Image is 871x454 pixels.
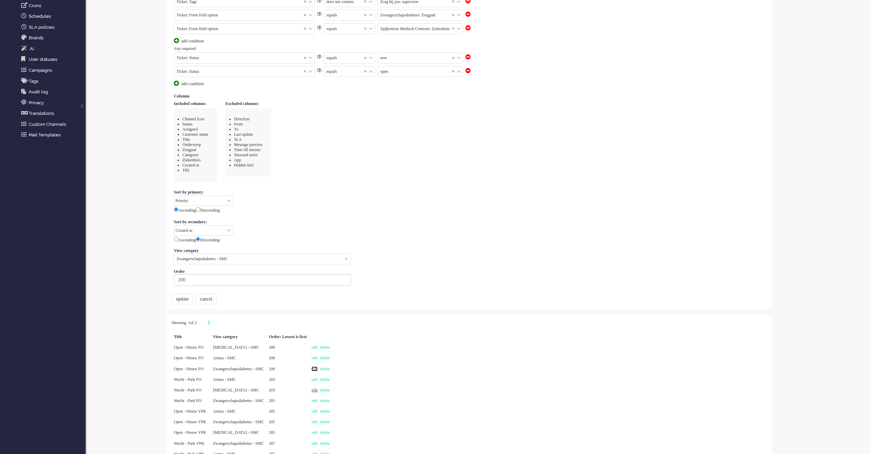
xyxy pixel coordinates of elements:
[269,419,275,424] span: 205
[269,430,275,435] span: 205
[20,66,86,74] a: Campaigns
[311,345,318,350] a: edit
[269,366,275,371] span: 200
[174,419,206,424] span: Open - Nieuw VPK
[182,122,192,126] span: Status
[174,189,206,196] label: Sort by primary:
[213,366,264,371] span: Zwangerschapsdiabetes - SMC
[320,419,330,424] a: delete
[311,419,318,424] a: edit
[213,409,236,414] span: Astma - SMC
[20,99,86,106] a: Privacy
[20,23,86,31] a: SLA policies
[213,398,264,403] span: Zwangerschapsdiabetes - SMC
[213,345,259,350] span: [MEDICAL_DATA] - SMC
[20,88,86,95] a: Audit log
[20,45,86,52] a: Ai
[174,388,202,392] span: Wacht - Park FO
[311,398,318,403] a: edit
[269,388,275,392] span: 203
[20,131,86,138] a: Mail Templates
[320,345,330,350] a: delete
[234,147,261,152] span: Time till snooze
[174,345,203,350] span: Open - Nieuw FO
[213,419,264,424] span: Zwangerschapsdiabetes - SMC
[311,366,318,371] a: edit
[182,163,199,168] span: Created at
[320,430,330,435] a: delete
[174,366,203,371] span: Open - Nieuw FO
[213,377,236,382] span: Astma - SMC
[213,388,259,392] span: [MEDICAL_DATA] - SMC
[174,218,209,225] label: Sort by secondary:
[311,356,318,360] a: edit
[20,34,86,41] a: Brands
[311,388,318,392] a: edit
[174,269,187,274] label: Order
[20,55,86,63] a: User statuses
[213,356,236,360] span: Astma - SMC
[234,158,241,162] span: App
[320,388,330,392] a: delete
[174,398,202,403] span: Wacht - Park FO
[320,441,330,446] a: delete
[207,320,211,326] div: Next
[311,441,318,446] a: edit
[174,430,206,435] span: Open - Nieuw VPK
[182,137,190,142] span: Title
[182,142,201,147] span: Onderwerp
[234,117,249,121] span: Direction
[320,366,330,371] a: delete
[20,109,86,117] a: Translations
[234,122,243,126] span: From
[182,158,201,162] span: Ziekenhuis
[320,356,330,360] a: delete
[320,398,330,403] a: delete
[174,409,206,414] span: Open - Nieuw VPK
[171,332,210,342] div: Title
[234,163,254,168] span: Hidden titel
[30,46,34,51] span: AI
[269,409,275,414] span: 205
[269,398,275,403] span: 203
[171,320,766,326] div: Pagination
[266,332,309,342] div: Order: Lowest is first
[182,117,204,121] span: Channel Icon
[210,332,266,342] div: View category
[234,142,263,147] span: Message preview
[320,409,330,414] a: delete
[174,248,201,253] label: View category
[269,356,275,360] span: 200
[234,132,253,137] span: Last update
[234,152,258,157] span: Snoozed users
[174,94,192,99] label: Columns
[174,236,764,243] div: Ascending Descending
[320,377,330,382] a: delete
[213,441,264,446] span: Zwangerschapsdiabetes - SMC
[269,345,275,350] span: 200
[20,77,86,85] a: Tags
[234,127,239,132] span: To
[213,430,259,435] span: [MEDICAL_DATA] - SMC
[195,293,217,304] button: cancel
[182,152,198,157] span: Categorie
[226,101,259,106] label: Excluded columns:
[182,168,189,173] span: TID
[311,409,318,414] a: edit
[20,12,86,20] a: Schedules
[174,101,206,106] label: Included columns:
[269,441,275,446] span: 207
[174,206,764,214] div: Ascending Descending
[174,377,202,382] span: Wacht - Park FO
[20,2,86,9] a: Crons
[182,147,196,152] span: Zorgpad
[174,441,204,446] span: Wacht - Park VPK
[182,127,198,132] span: Assigned
[234,137,242,142] span: SLA
[269,377,275,382] span: 203
[174,81,225,86] div: add condition
[182,132,208,137] span: Customer name
[311,377,318,382] a: edit
[171,293,193,304] button: update
[174,356,203,360] span: Open - Nieuw FO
